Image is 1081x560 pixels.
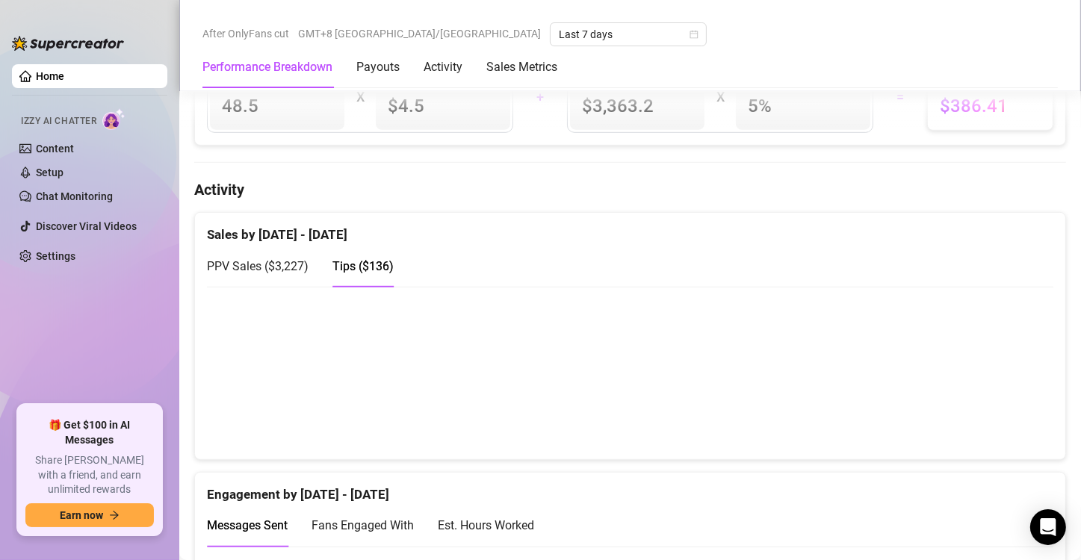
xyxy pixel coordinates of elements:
span: 🎁 Get $100 in AI Messages [25,418,154,447]
div: Open Intercom Messenger [1030,509,1066,545]
span: Earn now [60,509,103,521]
span: Tips ( $136 ) [332,259,394,273]
div: Activity [424,58,462,76]
div: Engagement by [DATE] - [DATE] [207,473,1053,505]
a: Chat Monitoring [36,190,113,202]
div: + [522,85,558,109]
a: Home [36,70,64,82]
a: Settings [36,250,75,262]
span: GMT+8 [GEOGRAPHIC_DATA]/[GEOGRAPHIC_DATA] [298,22,541,45]
img: logo-BBDzfeDw.svg [12,36,124,51]
span: calendar [690,30,699,39]
div: = [882,85,918,109]
span: After OnlyFans cut [202,22,289,45]
span: Last 7 days [559,23,698,46]
div: X [356,85,364,109]
a: Content [36,143,74,155]
span: Share [PERSON_NAME] with a friend, and earn unlimited rewards [25,453,154,497]
span: 5 % [748,94,858,118]
div: Payouts [356,58,400,76]
span: PPV Sales ( $3,227 ) [207,259,309,273]
span: $386.41 [940,94,1041,118]
span: Izzy AI Chatter [21,114,96,128]
span: arrow-right [109,510,120,520]
button: Earn nowarrow-right [25,503,154,527]
div: Sales by [DATE] - [DATE] [207,213,1053,245]
div: Sales Metrics [486,58,557,76]
span: $3,363.2 [582,94,693,118]
a: Setup [36,167,64,178]
div: Est. Hours Worked [438,516,534,535]
h4: Activity [194,179,1066,200]
span: Messages Sent [207,518,288,532]
div: X [716,85,724,109]
div: Performance Breakdown [202,58,332,76]
span: Fans Engaged With [312,518,414,532]
img: AI Chatter [102,108,126,130]
span: $4.5 [388,94,498,118]
span: 48.5 [222,94,332,118]
a: Discover Viral Videos [36,220,137,232]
